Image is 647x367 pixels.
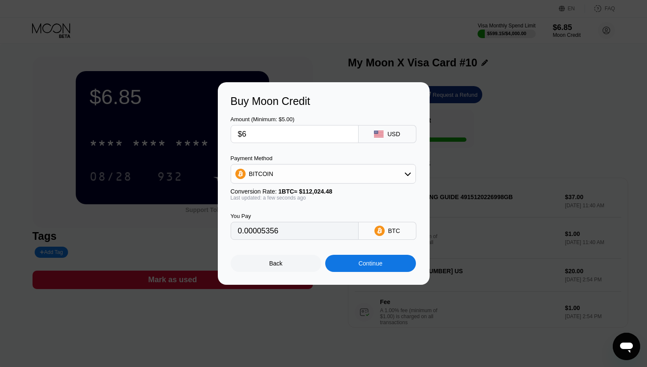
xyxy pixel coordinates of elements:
[231,195,416,201] div: Last updated: a few seconds ago
[359,260,383,267] div: Continue
[231,213,359,219] div: You Pay
[325,255,416,272] div: Continue
[279,188,332,195] span: 1 BTC ≈ $112,024.48
[613,333,640,360] iframe: Button to launch messaging window
[231,155,416,161] div: Payment Method
[249,170,273,177] div: BITCOIN
[231,188,416,195] div: Conversion Rate:
[387,131,400,137] div: USD
[388,227,400,234] div: BTC
[238,125,351,143] input: $0.00
[231,165,416,182] div: BITCOIN
[269,260,282,267] div: Back
[231,116,359,122] div: Amount (Minimum: $5.00)
[231,95,417,107] div: Buy Moon Credit
[231,255,321,272] div: Back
